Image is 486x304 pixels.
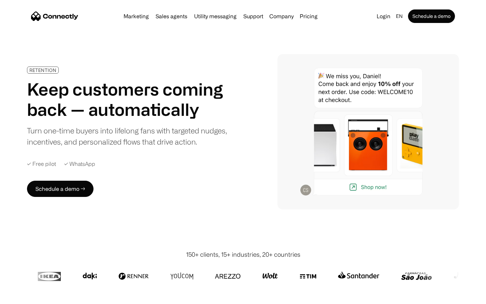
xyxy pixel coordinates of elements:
[191,14,239,19] a: Utility messaging
[396,11,403,21] div: en
[27,181,93,197] a: Schedule a demo →
[186,250,300,259] div: 150+ clients, 15+ industries, 20+ countries
[7,292,40,302] aside: Language selected: English
[27,161,56,167] div: ✓ Free pilot
[241,14,266,19] a: Support
[29,68,56,73] div: RETENTION
[269,11,294,21] div: Company
[408,9,455,23] a: Schedule a demo
[297,14,320,19] a: Pricing
[27,125,232,147] div: Turn one-time buyers into lifelong fans with targeted nudges, incentives, and personalized flows ...
[374,11,393,21] a: Login
[153,14,190,19] a: Sales agents
[64,161,95,167] div: ✓ WhatsApp
[27,79,232,120] h1: Keep customers coming back — automatically
[121,14,152,19] a: Marketing
[13,292,40,302] ul: Language list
